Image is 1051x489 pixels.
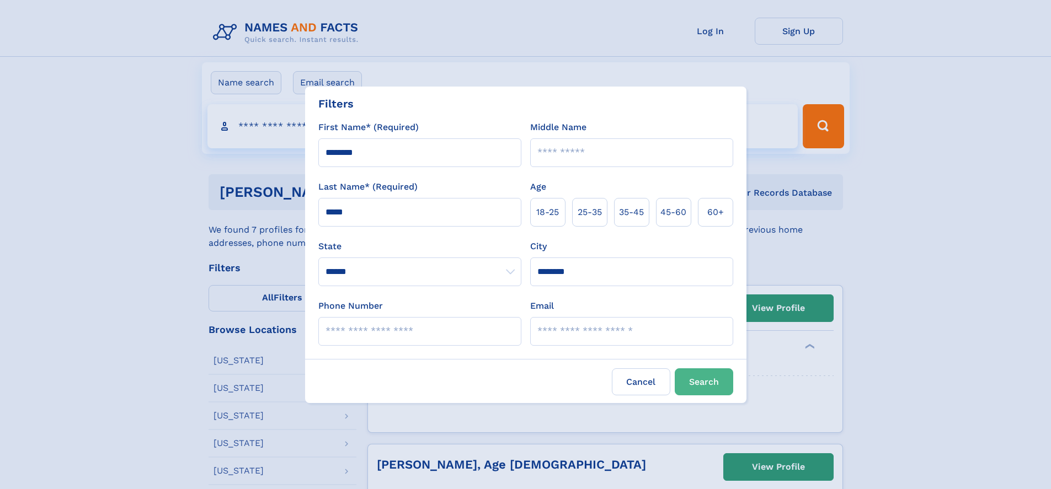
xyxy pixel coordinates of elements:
div: Filters [318,95,354,112]
span: 60+ [707,206,724,219]
span: 35‑45 [619,206,644,219]
span: 25‑35 [578,206,602,219]
label: City [530,240,547,253]
label: Phone Number [318,299,383,313]
label: Age [530,180,546,194]
span: 45‑60 [660,206,686,219]
button: Search [675,368,733,395]
label: Last Name* (Required) [318,180,418,194]
label: Email [530,299,554,313]
span: 18‑25 [536,206,559,219]
label: Middle Name [530,121,586,134]
label: First Name* (Required) [318,121,419,134]
label: Cancel [612,368,670,395]
label: State [318,240,521,253]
